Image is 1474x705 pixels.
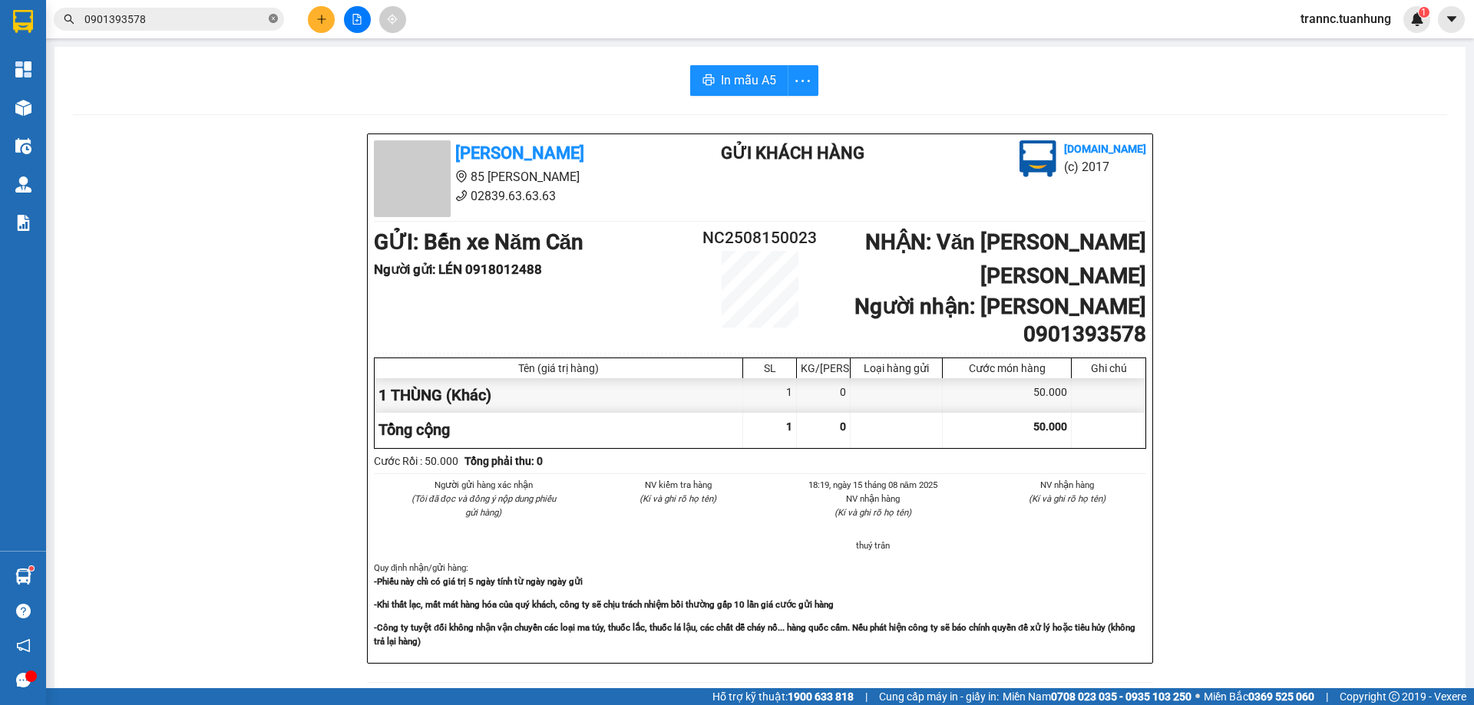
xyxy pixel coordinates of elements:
li: 85 [PERSON_NAME] [374,167,659,186]
li: NV nhận hàng [794,492,952,506]
img: logo-vxr [13,10,33,33]
i: (Kí và ghi rõ họ tên) [640,493,716,504]
span: 50.000 [1033,420,1067,433]
div: Tên (giá trị hàng) [378,362,739,374]
span: Hỗ trợ kỹ thuật: [712,688,854,705]
li: NV kiểm tra hàng [600,478,758,492]
input: Tìm tên, số ĐT hoặc mã đơn [84,11,266,28]
button: printerIn mẫu A5 [690,65,788,96]
span: environment [88,37,101,49]
img: logo.jpg [1020,140,1056,177]
b: NHẬN : Văn [PERSON_NAME] [PERSON_NAME] [865,229,1146,288]
span: ⚪️ [1195,693,1200,700]
img: dashboard-icon [15,61,31,77]
sup: 1 [1419,7,1429,18]
div: Cước món hàng [947,362,1067,374]
img: icon-new-feature [1410,12,1424,26]
i: (Tôi đã đọc và đồng ý nộp dung phiếu gửi hàng) [411,493,556,518]
span: 1 [786,420,792,433]
b: Người gửi : LÉN 0918012488 [374,262,542,277]
li: thuý trân [794,539,952,552]
span: phone [88,56,101,68]
b: [PERSON_NAME] [455,143,584,163]
span: file-add [352,14,362,25]
span: Miền Bắc [1204,688,1314,705]
li: 02839.63.63.63 [374,186,659,206]
button: plus [308,6,335,33]
li: 02839.63.63.63 [7,53,292,72]
span: | [865,688,868,705]
b: [DOMAIN_NAME] [1064,143,1146,155]
span: more [788,71,818,91]
li: 85 [PERSON_NAME] [7,34,292,53]
span: notification [16,638,31,653]
img: warehouse-icon [15,176,31,193]
div: 0 [797,378,851,413]
strong: -Công ty tuyệt đối không nhận vận chuyển các loại ma túy, thuốc lắc, thuốc lá lậu, các chất dễ ch... [374,622,1135,647]
span: close-circle [269,14,278,23]
span: phone [455,189,468,202]
li: Người gửi hàng xác nhận [405,478,563,492]
div: Quy định nhận/gửi hàng : [374,561,1146,647]
span: Miền Nam [1003,688,1191,705]
li: 18:19, ngày 15 tháng 08 năm 2025 [794,478,952,492]
div: Cước Rồi : 50.000 [374,453,458,469]
img: warehouse-icon [15,568,31,585]
strong: 1900 633 818 [788,690,854,703]
sup: 1 [29,566,34,571]
li: (c) 2017 [1064,157,1146,176]
span: In mẫu A5 [721,71,776,90]
strong: 0369 525 060 [1248,690,1314,703]
span: Tổng cộng [378,420,450,439]
span: printer [702,74,715,88]
div: Loại hàng gửi [854,362,938,374]
button: caret-down [1438,6,1465,33]
span: Cung cấp máy in - giấy in: [879,688,999,705]
span: 0 [840,420,846,433]
span: trannc.tuanhung [1288,9,1403,28]
li: NV nhận hàng [989,478,1147,492]
span: question-circle [16,604,31,618]
b: Tổng phải thu: 0 [464,455,543,467]
span: aim [387,14,398,25]
div: 1 THÙNG (Khác) [375,378,743,413]
img: warehouse-icon [15,138,31,154]
strong: -Khi thất lạc, mất mát hàng hóa của quý khách, công ty sẽ chịu trách nhiệm bồi thường gấp 10 lần ... [374,599,834,610]
button: aim [379,6,406,33]
span: search [64,14,74,25]
div: 50.000 [943,378,1072,413]
span: caret-down [1445,12,1459,26]
i: (Kí và ghi rõ họ tên) [834,507,911,518]
span: | [1326,688,1328,705]
span: close-circle [269,12,278,27]
img: warehouse-icon [15,100,31,116]
div: 1 [743,378,797,413]
span: plus [316,14,327,25]
span: 1 [1421,7,1426,18]
b: Người nhận : [PERSON_NAME] 0901393578 [854,294,1146,347]
strong: 0708 023 035 - 0935 103 250 [1051,690,1191,703]
div: Ghi chú [1076,362,1142,374]
div: KG/[PERSON_NAME] [801,362,846,374]
img: solution-icon [15,215,31,231]
b: [PERSON_NAME] [88,10,217,29]
button: file-add [344,6,371,33]
span: environment [455,170,468,183]
span: message [16,673,31,687]
strong: -Phiếu này chỉ có giá trị 5 ngày tính từ ngày ngày gửi [374,576,583,587]
h2: NC2508150023 [696,226,825,251]
b: GỬI : Bến xe Năm Căn [374,229,583,255]
i: (Kí và ghi rõ họ tên) [1029,493,1105,504]
button: more [788,65,818,96]
b: GỬI : Bến xe Năm Căn [7,96,216,121]
b: Gửi khách hàng [721,143,864,163]
span: copyright [1389,691,1400,702]
div: SL [747,362,792,374]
